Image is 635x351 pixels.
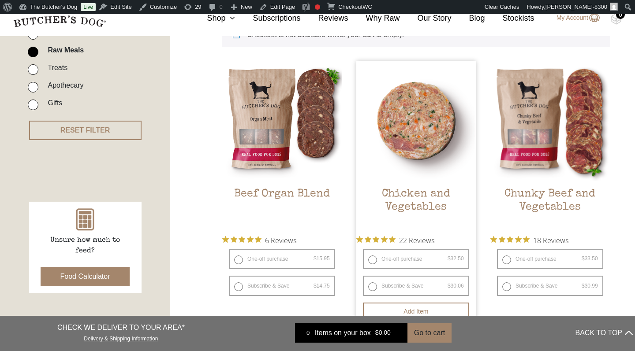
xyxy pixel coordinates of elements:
p: Unsure how much to feed? [41,235,129,256]
span: 6 Reviews [265,233,296,247]
a: Stockists [485,12,534,24]
label: Treats [43,62,67,74]
a: 0 Items on your box $0.00 [295,323,407,343]
button: Add item [363,303,469,320]
span: $ [448,255,451,262]
a: Chicken and Vegetables [356,61,476,229]
span: $ [314,283,317,289]
a: Reviews [300,12,348,24]
a: Shop [189,12,235,24]
a: Delivery & Shipping Information [84,333,158,342]
div: Focus keyphrase not set [315,4,320,10]
bdi: 30.06 [448,283,464,289]
p: CHECK WE DELIVER TO YOUR AREA* [57,322,185,333]
label: Gifts [43,97,62,109]
button: RESET FILTER [29,121,142,140]
label: Raw Meals [43,44,84,56]
a: Our Story [400,12,452,24]
img: Beef Organ Blend [222,61,342,181]
span: [PERSON_NAME]-8300 [545,4,607,10]
div: 0 [616,10,625,19]
a: Chunky Beef and VegetablesChunky Beef and Vegetables [490,61,610,229]
span: 22 Reviews [399,233,434,247]
span: $ [582,255,585,262]
bdi: 33.50 [582,255,598,262]
a: Beef Organ BlendBeef Organ Blend [222,61,342,229]
span: $ [448,283,451,289]
button: Rated 4.9 out of 5 stars from 22 reviews. Jump to reviews. [356,233,434,247]
button: Rated 5 out of 5 stars from 18 reviews. Jump to reviews. [490,233,568,247]
h2: Chunky Beef and Vegetables [490,188,610,229]
a: Blog [452,12,485,24]
label: Subscribe & Save [363,276,469,296]
button: Go to cart [407,323,452,343]
label: One-off purchase [497,249,603,269]
h2: Chicken and Vegetables [356,188,476,229]
span: Items on your box [315,328,371,338]
span: $ [375,329,379,336]
bdi: 14.75 [314,283,330,289]
label: One-off purchase [229,249,335,269]
label: One-off purchase [363,249,469,269]
label: Subscribe & Save [229,276,335,296]
span: 18 Reviews [533,233,568,247]
span: $ [314,255,317,262]
bdi: 15.95 [314,255,330,262]
a: Why Raw [348,12,400,24]
h2: Beef Organ Blend [222,188,342,229]
span: $ [582,283,585,289]
img: Chunky Beef and Vegetables [490,61,610,181]
img: TBD_Cart-Empty.png [611,13,622,25]
button: BACK TO TOP [575,322,633,344]
label: Apothecary [43,79,83,91]
div: 0 [302,329,315,337]
button: Food Calculator [41,267,130,286]
button: Rated 5 out of 5 stars from 6 reviews. Jump to reviews. [222,233,296,247]
label: Subscribe & Save [497,276,603,296]
a: Subscriptions [235,12,300,24]
bdi: 32.50 [448,255,464,262]
bdi: 30.99 [582,283,598,289]
a: My Account [548,13,600,23]
bdi: 0.00 [375,329,391,336]
a: Live [81,3,96,11]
